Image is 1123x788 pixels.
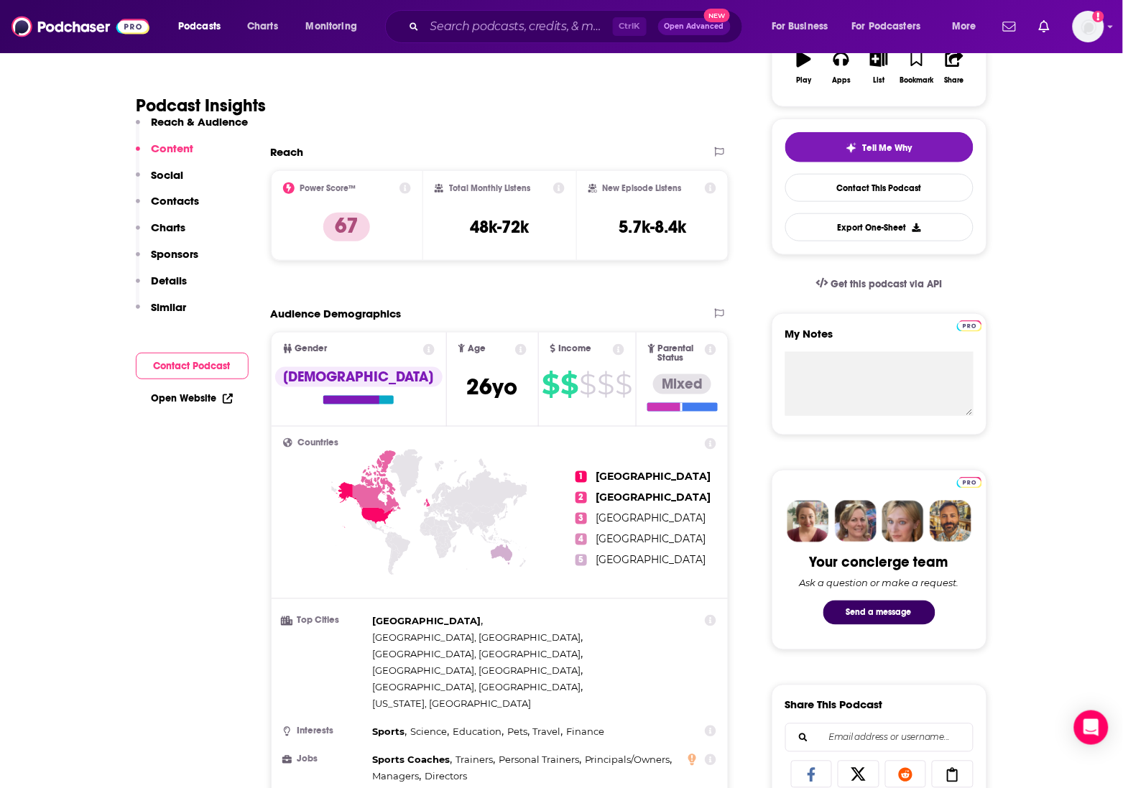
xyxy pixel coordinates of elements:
[136,168,184,195] button: Social
[785,132,974,162] button: tell me why sparkleTell Me Why
[882,501,924,542] img: Jules Profile
[499,752,581,769] span: ,
[823,42,860,93] button: Apps
[373,649,581,660] span: [GEOGRAPHIC_DATA], [GEOGRAPHIC_DATA]
[136,115,249,142] button: Reach & Audience
[785,42,823,93] button: Play
[596,554,706,567] span: [GEOGRAPHIC_DATA]
[596,533,706,546] span: [GEOGRAPHIC_DATA]
[373,646,583,663] span: ,
[296,15,376,38] button: open menu
[373,663,583,680] span: ,
[425,771,467,782] span: Directors
[373,698,532,710] span: [US_STATE], [GEOGRAPHIC_DATA]
[152,392,233,404] a: Open Website
[410,726,447,738] span: Science
[499,754,579,766] span: Personal Trainers
[942,15,994,38] button: open menu
[957,477,982,488] img: Podchaser Pro
[168,15,239,38] button: open menu
[295,344,328,353] span: Gender
[152,247,199,261] p: Sponsors
[507,726,527,738] span: Pets
[576,534,587,545] span: 4
[785,327,974,352] label: My Notes
[152,300,187,314] p: Similar
[152,142,194,155] p: Content
[930,501,971,542] img: Jon Profile
[300,183,356,193] h2: Power Score™
[885,761,927,788] a: Share on Reddit
[136,300,187,327] button: Similar
[576,555,587,566] span: 5
[136,194,200,221] button: Contacts
[791,761,833,788] a: Share on Facebook
[957,318,982,332] a: Pro website
[373,771,420,782] span: Managers
[456,752,495,769] span: ,
[468,344,486,353] span: Age
[152,168,184,182] p: Social
[137,95,267,116] h1: Podcast Insights
[453,726,502,738] span: Education
[846,142,857,154] img: tell me why sparkle
[152,221,186,234] p: Charts
[373,752,453,769] span: ,
[835,501,877,542] img: Barbara Profile
[561,373,578,396] span: $
[136,274,188,300] button: Details
[823,601,935,625] button: Send a message
[1073,11,1104,42] button: Show profile menu
[772,17,828,37] span: For Business
[373,632,581,644] span: [GEOGRAPHIC_DATA], [GEOGRAPHIC_DATA]
[576,471,587,483] span: 1
[136,353,249,379] button: Contact Podcast
[796,76,811,85] div: Play
[785,723,974,752] div: Search followers
[271,145,304,159] h2: Reach
[704,9,730,22] span: New
[373,630,583,646] span: ,
[863,142,912,154] span: Tell Me Why
[152,274,188,287] p: Details
[470,216,529,238] h3: 48k-72k
[453,724,504,741] span: ,
[152,115,249,129] p: Reach & Audience
[1073,11,1104,42] span: Logged in as nicole.koremenos
[306,17,357,37] span: Monitoring
[410,724,449,741] span: ,
[932,761,974,788] a: Copy Link
[373,665,581,677] span: [GEOGRAPHIC_DATA], [GEOGRAPHIC_DATA]
[596,491,711,504] span: [GEOGRAPHIC_DATA]
[373,769,422,785] span: ,
[576,492,587,504] span: 2
[533,726,561,738] span: Travel
[136,247,199,274] button: Sponsors
[11,13,149,40] img: Podchaser - Follow, Share and Rate Podcasts
[619,216,686,238] h3: 5.7k-8.4k
[238,15,287,38] a: Charts
[860,42,897,93] button: List
[533,724,563,741] span: ,
[952,17,976,37] span: More
[136,221,186,247] button: Charts
[566,726,604,738] span: Finance
[373,613,484,630] span: ,
[585,754,670,766] span: Principals/Owners
[596,512,706,525] span: [GEOGRAPHIC_DATA]
[1074,710,1109,745] div: Open Intercom Messenger
[373,724,407,741] span: ,
[449,183,530,193] h2: Total Monthly Listens
[798,724,961,751] input: Email address or username...
[957,320,982,332] img: Podchaser Pro
[247,17,278,37] span: Charts
[616,373,632,396] span: $
[467,373,518,401] span: 26 yo
[810,554,948,572] div: Your concierge team
[576,513,587,524] span: 3
[603,183,682,193] h2: New Episode Listens
[805,266,954,302] a: Get this podcast via API
[762,15,846,38] button: open menu
[785,174,974,202] a: Contact This Podcast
